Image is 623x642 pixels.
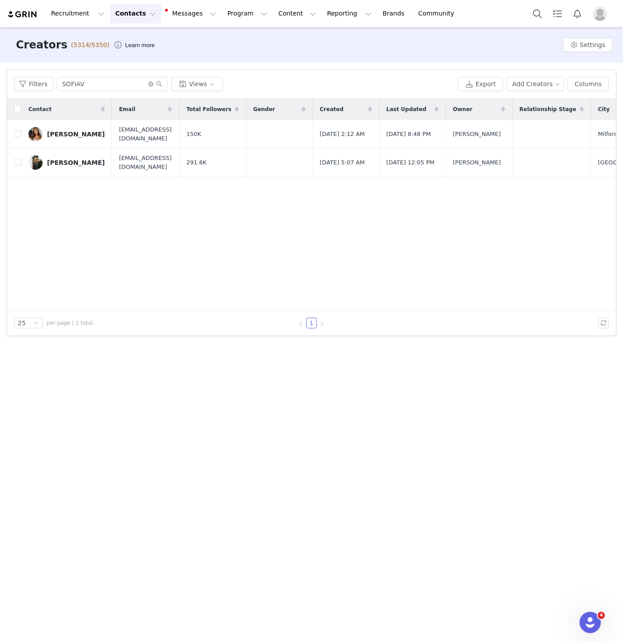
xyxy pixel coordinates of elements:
[598,105,610,113] span: City
[156,81,162,87] i: icon: search
[320,158,365,167] span: [DATE] 5:07 AM
[47,319,93,327] span: per page | 2 total
[598,612,605,619] span: 4
[186,130,201,139] span: 150K
[377,4,412,24] a: Brands
[119,125,172,143] span: [EMAIL_ADDRESS][DOMAIN_NAME]
[28,127,105,141] a: [PERSON_NAME]
[386,130,431,139] span: [DATE] 8:48 PM
[306,318,317,328] li: 1
[171,77,223,91] button: Views
[253,105,275,113] span: Gender
[322,4,377,24] button: Reporting
[28,105,51,113] span: Contact
[386,105,426,113] span: Last Updated
[580,612,601,633] iframe: Intercom live chat
[593,7,607,21] img: placeholder-profile.jpg
[28,127,43,141] img: f813364a-6a82-4147-8186-6aae32ece680.jpg
[568,77,609,91] button: Columns
[317,318,327,328] li: Next Page
[273,4,321,24] button: Content
[16,37,67,53] h3: Creators
[222,4,272,24] button: Program
[148,81,154,87] i: icon: close-circle
[119,154,172,171] span: [EMAIL_ADDRESS][DOMAIN_NAME]
[528,4,547,24] button: Search
[46,4,110,24] button: Recruitment
[453,130,501,139] span: [PERSON_NAME]
[47,159,105,166] div: [PERSON_NAME]
[568,4,587,24] button: Notifications
[14,77,53,91] button: Filters
[520,105,576,113] span: Relationship Stage
[307,318,316,328] a: 1
[386,158,435,167] span: [DATE] 12:05 PM
[123,41,156,50] div: Tooltip anchor
[186,158,207,167] span: 291.8K
[298,321,304,326] i: icon: left
[28,156,105,170] a: [PERSON_NAME]
[18,318,26,328] div: 25
[458,77,503,91] button: Export
[7,10,38,19] img: grin logo
[548,4,567,24] a: Tasks
[71,40,110,50] span: (5314/5350)
[320,130,365,139] span: [DATE] 2:12 AM
[34,320,39,327] i: icon: down
[296,318,306,328] li: Previous Page
[57,77,168,91] input: Search...
[162,4,221,24] button: Messages
[119,105,135,113] span: Email
[320,105,343,113] span: Created
[413,4,464,24] a: Community
[507,77,564,91] button: Add Creators
[186,105,232,113] span: Total Followers
[588,7,616,21] button: Profile
[453,158,501,167] span: [PERSON_NAME]
[110,4,161,24] button: Contacts
[47,131,105,138] div: [PERSON_NAME]
[563,38,612,52] button: Settings
[319,321,325,326] i: icon: right
[28,156,43,170] img: 12a8456c-9b48-438f-910c-130afb620c8f.jpg
[453,105,473,113] span: Owner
